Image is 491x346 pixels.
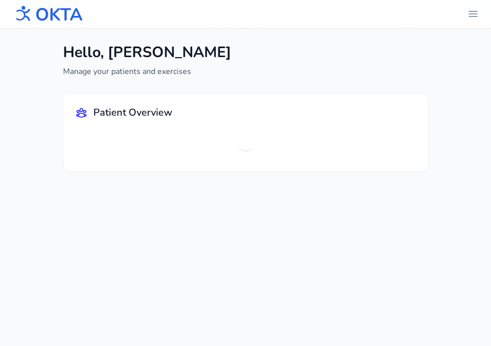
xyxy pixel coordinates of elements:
[93,106,172,120] h2: Patient Overview
[463,4,483,24] button: header.menu.open
[63,44,231,62] h1: Hello, [PERSON_NAME]
[12,1,83,27] img: OKTA logo
[63,66,231,77] p: Manage your patients and exercises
